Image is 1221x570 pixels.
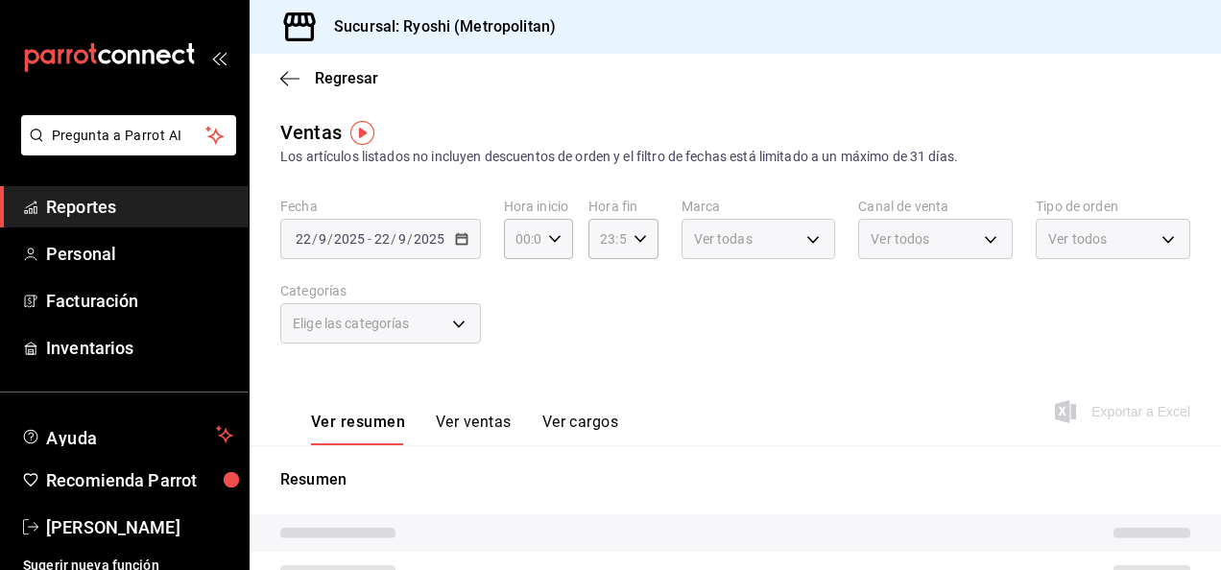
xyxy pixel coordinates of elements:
div: Ventas [280,118,342,147]
button: Ver cargos [542,413,619,445]
span: Personal [46,241,233,267]
span: Pregunta a Parrot AI [52,126,206,146]
span: Regresar [315,69,378,87]
span: / [327,231,333,247]
button: Ver ventas [436,413,512,445]
button: Regresar [280,69,378,87]
span: Inventarios [46,335,233,361]
label: Hora inicio [504,200,573,213]
label: Fecha [280,200,481,213]
label: Canal de venta [858,200,1013,213]
label: Categorías [280,284,481,297]
input: ---- [413,231,445,247]
span: - [368,231,371,247]
label: Marca [682,200,836,213]
label: Hora fin [588,200,658,213]
span: Elige las categorías [293,314,410,333]
input: ---- [333,231,366,247]
span: Ver todos [1048,229,1107,249]
span: / [391,231,396,247]
input: -- [397,231,407,247]
span: Reportes [46,194,233,220]
input: -- [295,231,312,247]
div: navigation tabs [311,413,618,445]
input: -- [318,231,327,247]
span: Ver todos [871,229,929,249]
button: Ver resumen [311,413,405,445]
span: / [407,231,413,247]
input: -- [373,231,391,247]
span: Recomienda Parrot [46,467,233,493]
span: Facturación [46,288,233,314]
img: Tooltip marker [350,121,374,145]
span: [PERSON_NAME] [46,514,233,540]
span: Ver todas [694,229,753,249]
span: / [312,231,318,247]
label: Tipo de orden [1036,200,1190,213]
p: Resumen [280,468,1190,491]
button: open_drawer_menu [211,50,227,65]
div: Los artículos listados no incluyen descuentos de orden y el filtro de fechas está limitado a un m... [280,147,1190,167]
h3: Sucursal: Ryoshi (Metropolitan) [319,15,556,38]
span: Ayuda [46,423,208,446]
button: Pregunta a Parrot AI [21,115,236,155]
a: Pregunta a Parrot AI [13,139,236,159]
